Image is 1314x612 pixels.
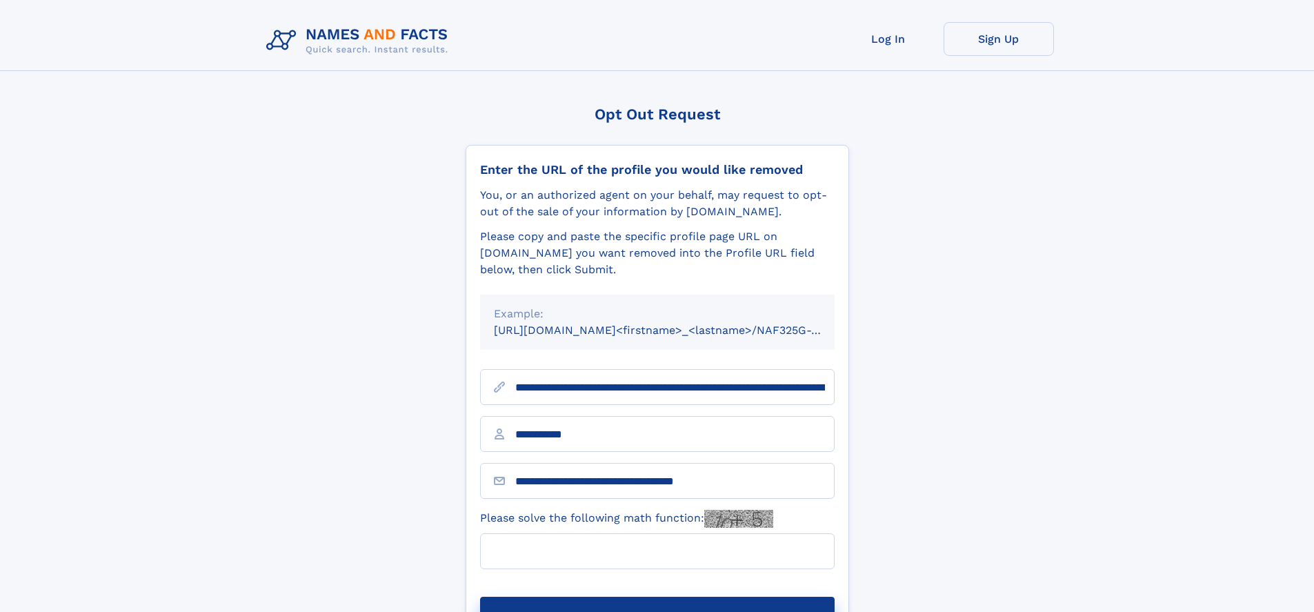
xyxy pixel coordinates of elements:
[480,187,835,220] div: You, or an authorized agent on your behalf, may request to opt-out of the sale of your informatio...
[480,162,835,177] div: Enter the URL of the profile you would like removed
[466,106,849,123] div: Opt Out Request
[494,324,861,337] small: [URL][DOMAIN_NAME]<firstname>_<lastname>/NAF325G-xxxxxxxx
[494,306,821,322] div: Example:
[261,22,459,59] img: Logo Names and Facts
[833,22,944,56] a: Log In
[944,22,1054,56] a: Sign Up
[480,228,835,278] div: Please copy and paste the specific profile page URL on [DOMAIN_NAME] you want removed into the Pr...
[480,510,773,528] label: Please solve the following math function:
